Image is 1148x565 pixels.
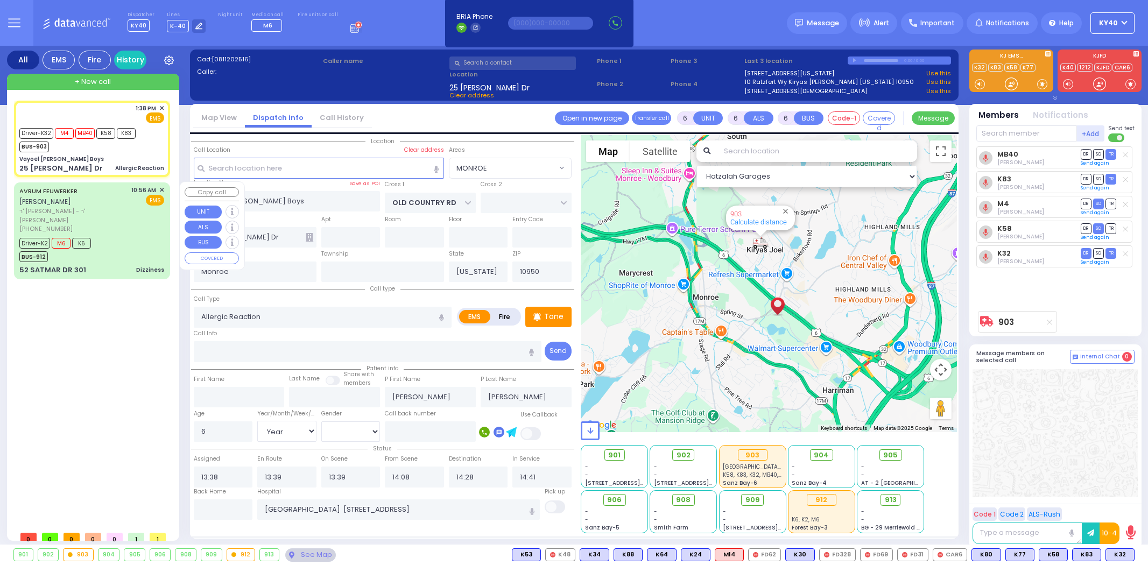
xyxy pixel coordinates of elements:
div: K77 [1005,548,1034,561]
span: 908 [676,495,691,505]
a: Use this [926,69,951,78]
button: Toggle fullscreen view [930,140,952,162]
span: DR [1081,199,1091,209]
div: FD62 [748,548,781,561]
span: K-40 [167,20,189,32]
label: In Service [512,455,540,463]
span: Patient info [361,364,404,372]
label: From Scene [385,455,418,463]
span: BRIA Phone [456,12,492,22]
span: BG - 29 Merriewold S. [861,524,921,532]
a: KJFD [1094,63,1111,72]
span: TR [1105,199,1116,209]
label: Assigned [194,455,220,463]
span: 0 [64,533,80,541]
span: Sanz Bay-6 [723,479,757,487]
label: Fire [490,310,520,323]
div: BLS [647,548,677,561]
span: Yoel Katz [997,232,1044,241]
span: - [792,471,795,479]
a: MB40 [997,150,1018,158]
a: Call History [312,112,372,123]
div: K53 [512,548,541,561]
input: Search location here [194,158,444,178]
a: Send again [1081,185,1109,191]
a: K40 [1060,63,1076,72]
label: Cross 1 [385,180,404,189]
div: FD69 [860,548,893,561]
div: BLS [1072,548,1101,561]
div: K58 [1039,548,1068,561]
span: M4 [55,128,74,139]
label: First Name [194,375,224,384]
a: K32 [972,63,987,72]
img: red-radio-icon.svg [938,552,943,557]
div: 908 [175,549,196,561]
span: Call type [365,285,400,293]
span: Notifications [986,18,1029,28]
div: 905 [124,549,145,561]
span: 0 [42,533,58,541]
div: 912 [807,494,836,506]
label: P First Name [385,375,420,384]
span: DR [1081,174,1091,184]
label: Call Location [194,146,230,154]
div: K88 [614,548,643,561]
a: Open this area in Google Maps (opens a new window) [583,418,619,432]
button: Show satellite imagery [630,140,690,162]
span: [STREET_ADDRESS][PERSON_NAME] [723,524,825,532]
span: Israel Knobloch [997,158,1044,166]
div: BLS [1039,548,1068,561]
div: K80 [971,548,1001,561]
span: TR [1105,248,1116,258]
a: 10 Ratzfert Wy Kiryas [PERSON_NAME] [US_STATE] 10950 [744,77,914,87]
div: Year/Month/Week/Day [257,409,316,418]
button: Members [978,109,1019,122]
label: Township [321,250,348,258]
div: FD328 [819,548,856,561]
input: (000)000-00000 [508,17,593,30]
label: Floor [449,215,462,224]
label: ZIP [512,250,520,258]
span: - [585,463,588,471]
button: Transfer call [632,111,671,125]
span: SO [1093,199,1104,209]
span: Message [807,18,839,29]
label: KJ EMS... [969,53,1053,61]
span: Smith Farm [654,524,688,532]
span: Phone 1 [597,56,667,66]
div: K32 [1105,548,1135,561]
span: K58, K83, K32, MB40, M4 [719,429,812,443]
span: Avrohom Yitzchok Flohr [997,208,1044,216]
label: Destination [449,455,481,463]
div: Dizziness [136,266,164,274]
label: Save as POI [349,180,380,187]
label: Back Home [194,488,226,496]
span: - [654,507,657,515]
img: comment-alt.png [1073,355,1078,360]
span: members [343,379,371,387]
span: DR [1081,149,1091,159]
button: Close [780,206,791,216]
label: P Last Name [481,375,516,384]
div: K30 [785,548,815,561]
label: Areas [449,146,465,154]
span: M6 [263,21,272,30]
span: Driver-K32 [19,128,53,139]
a: K83 [988,63,1003,72]
div: K24 [681,548,710,561]
span: - [585,515,588,524]
span: - [861,507,864,515]
span: K83 [117,128,136,139]
label: En Route [257,455,282,463]
span: - [861,471,864,479]
a: K58 [1004,63,1019,72]
div: 903 [64,549,93,561]
span: 10:56 AM [131,186,156,194]
label: Entry Code [512,215,543,224]
button: BUS [185,236,222,249]
input: Search hospital [257,499,540,520]
button: 10-4 [1100,522,1119,544]
label: Call back number [385,409,436,418]
span: M6 [52,238,71,249]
